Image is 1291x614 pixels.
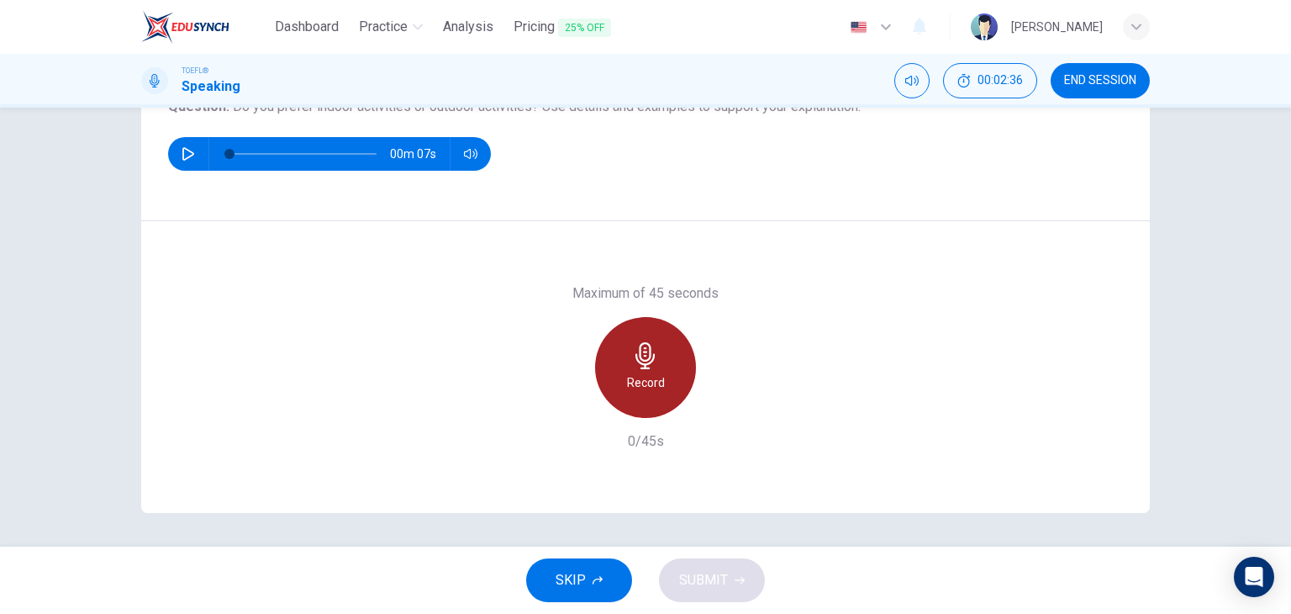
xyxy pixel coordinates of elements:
a: Dashboard [268,12,345,43]
button: 00:02:36 [943,63,1037,98]
h1: Speaking [182,77,240,97]
button: Practice [352,12,429,42]
div: Hide [943,63,1037,98]
img: EduSynch logo [141,10,229,44]
a: EduSynch logo [141,10,268,44]
span: 25% OFF [558,19,611,37]
span: Dashboard [275,17,339,37]
div: [PERSON_NAME] [1011,17,1103,37]
span: 00:02:36 [977,74,1023,87]
span: Pricing [514,17,611,38]
span: TOEFL® [182,65,208,77]
button: Analysis [436,12,500,42]
div: Mute [894,63,930,98]
span: Practice [359,17,408,37]
span: Analysis [443,17,493,37]
img: en [848,21,869,34]
button: Pricing25% OFF [507,12,618,43]
span: SKIP [556,569,586,592]
a: Analysis [436,12,500,43]
img: Profile picture [971,13,998,40]
button: Record [595,317,696,418]
button: Dashboard [268,12,345,42]
div: Open Intercom Messenger [1234,557,1274,597]
h6: Record [627,373,665,393]
button: SKIP [526,558,632,602]
button: END SESSION [1051,63,1150,98]
span: END SESSION [1064,74,1136,87]
h6: 0/45s [628,431,664,452]
h6: Maximum of 45 seconds [572,283,719,304]
span: 00m 07s [390,137,450,171]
